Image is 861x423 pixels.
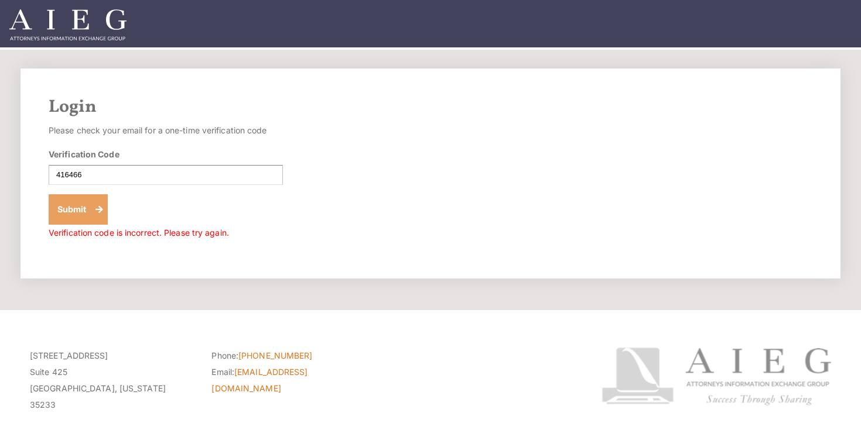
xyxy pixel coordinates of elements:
[211,367,307,393] a: [EMAIL_ADDRESS][DOMAIN_NAME]
[211,348,375,364] li: Phone:
[9,9,127,40] img: Attorneys Information Exchange Group
[238,350,312,360] a: [PHONE_NUMBER]
[49,148,119,160] label: Verification Code
[49,228,229,238] span: Verification code is incorrect. Please try again.
[49,194,108,225] button: Submit
[211,364,375,397] li: Email:
[30,348,194,413] p: [STREET_ADDRESS] Suite 425 [GEOGRAPHIC_DATA], [US_STATE] 35233
[49,97,812,118] h2: Login
[49,122,283,139] p: Please check your email for a one-time verification code
[602,348,831,405] img: Attorneys Information Exchange Group logo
